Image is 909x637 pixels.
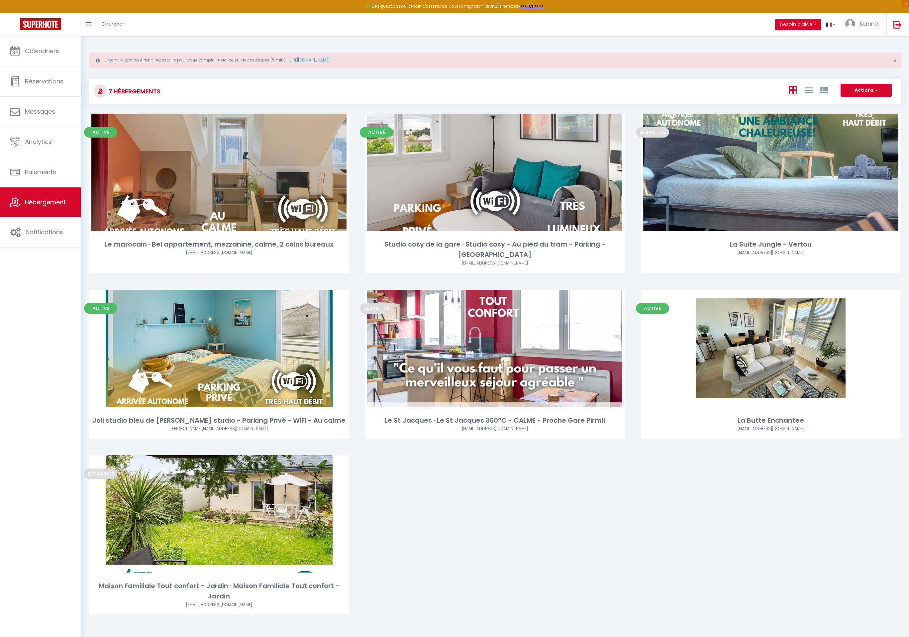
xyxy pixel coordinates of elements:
[89,415,349,426] div: Joli studio bleu de [PERSON_NAME] studio - Parking Privé - WIFI - Au calme
[641,250,900,256] div: Airbnb
[84,127,117,138] span: Activé
[641,239,900,250] div: La Suite Jungle - Vertou
[641,415,900,426] div: La Butte Enchantée
[25,107,55,116] span: Messages
[107,84,160,99] h3: 7 Hébergements
[84,303,117,314] span: Activé
[820,84,828,95] a: Vue par Groupe
[893,20,902,29] img: logout
[893,58,897,64] button: Close
[25,168,56,176] span: Paiements
[365,239,624,260] div: Studio cosy de la gare · Studio cosy - Au pied du tram - Parking - [GEOGRAPHIC_DATA]
[845,19,855,29] img: ...
[288,57,330,63] a: [URL][DOMAIN_NAME]
[840,13,886,36] a: ... Karine
[636,127,669,138] span: Désactivé
[360,127,393,138] span: Activé
[775,19,821,30] button: Besoin d'aide ?
[893,56,897,65] span: ×
[859,20,878,28] span: Karine
[89,602,349,608] div: Airbnb
[26,228,63,236] span: Notifications
[96,13,129,36] a: Chercher
[25,47,59,55] span: Calendriers
[365,426,624,432] div: Airbnb
[360,303,393,314] span: Désactivé
[365,260,624,266] div: Airbnb
[789,84,797,95] a: Vue en Box
[365,415,624,426] div: Le St Jacques · Le St Jacques 360°C - CALME - Proche Gare Pirmil
[805,84,813,95] a: Vue en Liste
[84,469,117,479] span: Désactivé
[89,426,349,432] div: Airbnb
[841,84,892,97] button: Actions
[25,77,63,85] span: Réservations
[641,426,900,432] div: Airbnb
[89,250,349,256] div: Airbnb
[25,138,52,146] span: Analytics
[20,18,61,30] img: Super Booking
[636,303,669,314] span: Activé
[89,581,349,602] div: Maison Familiale Tout confort - Jardin · Maison Familiale Tout confort - Jardin
[101,20,124,27] span: Chercher
[89,53,901,68] div: Urgent : Migration Airbnb nécessaire pour votre compte, merci de suivre ces étapes (5 min) -
[520,3,544,9] a: >>> ICI <<<<
[89,239,349,250] div: Le marocain · Bel appartement, mezzanine, calme, 2 coins bureaux
[25,198,66,206] span: Hébergement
